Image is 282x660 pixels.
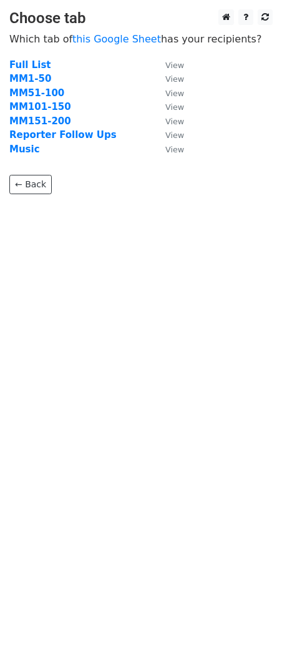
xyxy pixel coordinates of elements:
a: Music [9,144,40,155]
small: View [165,131,184,140]
small: View [165,117,184,126]
small: View [165,61,184,70]
a: View [153,101,184,112]
a: MM51-100 [9,87,64,99]
a: ← Back [9,175,52,194]
h3: Choose tab [9,9,273,27]
a: this Google Sheet [72,33,161,45]
a: MM151-200 [9,116,71,127]
a: View [153,116,184,127]
a: Reporter Follow Ups [9,129,117,140]
small: View [165,89,184,98]
a: MM101-150 [9,101,71,112]
a: View [153,87,184,99]
small: View [165,102,184,112]
a: View [153,59,184,71]
p: Which tab of has your recipients? [9,32,273,46]
a: MM1-50 [9,73,51,84]
a: View [153,144,184,155]
small: View [165,74,184,84]
a: View [153,129,184,140]
a: View [153,73,184,84]
a: Full List [9,59,51,71]
small: View [165,145,184,154]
